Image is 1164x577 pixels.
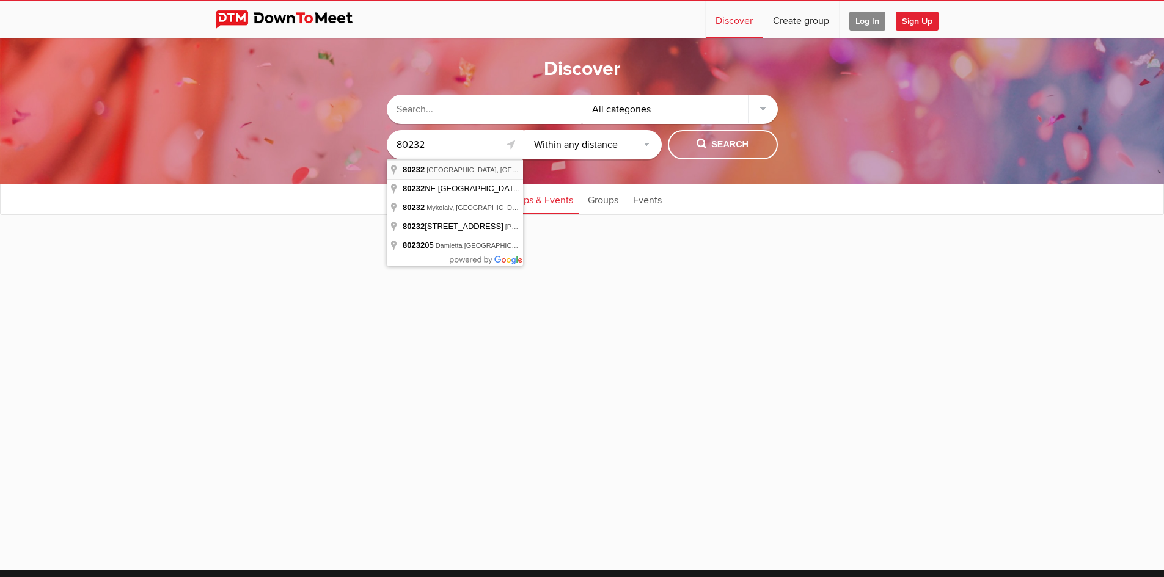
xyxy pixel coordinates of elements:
span: 80232 [403,222,425,231]
a: Create group [763,1,839,38]
span: [PERSON_NAME][GEOGRAPHIC_DATA], [GEOGRAPHIC_DATA] [505,223,705,230]
span: 80232 [403,203,425,212]
a: Groups [582,184,624,214]
span: 80232 [403,165,425,174]
span: 80232 [403,184,425,193]
span: Damietta [GEOGRAPHIC_DATA], [GEOGRAPHIC_DATA], [GEOGRAPHIC_DATA] [436,242,682,249]
h1: Discover [544,57,621,82]
span: NE [GEOGRAPHIC_DATA] [403,184,522,193]
span: Log In [849,12,885,31]
a: Discover [706,1,763,38]
a: Events [627,184,668,214]
input: Location or ZIP-Code [387,130,524,159]
div: All categories [582,95,778,124]
a: Sign Up [896,1,948,38]
a: Log In [840,1,895,38]
span: Mykolaiv, [GEOGRAPHIC_DATA], [GEOGRAPHIC_DATA] [426,204,599,211]
span: Search [697,138,749,151]
span: [GEOGRAPHIC_DATA], [GEOGRAPHIC_DATA], [GEOGRAPHIC_DATA] [426,166,644,173]
span: 80232 [403,241,425,250]
span: 05 [403,241,436,250]
span: Sign Up [896,12,939,31]
button: Search [668,130,778,159]
a: Groups & Events [497,184,579,214]
span: [GEOGRAPHIC_DATA], [GEOGRAPHIC_DATA], [GEOGRAPHIC_DATA] [522,185,740,192]
span: [STREET_ADDRESS] [403,222,505,231]
input: Search... [387,95,582,124]
img: DownToMeet [216,10,372,29]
